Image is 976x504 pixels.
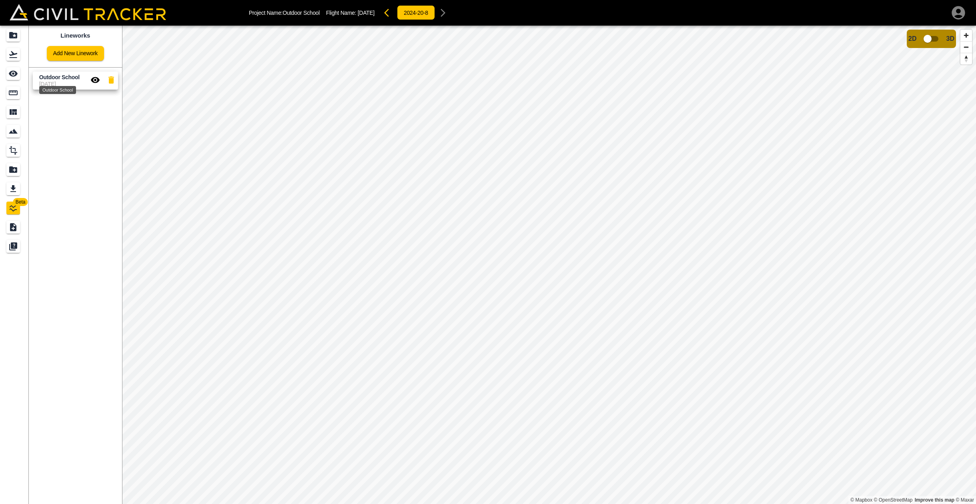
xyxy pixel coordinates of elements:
[960,30,972,41] button: Zoom in
[960,53,972,64] button: Reset bearing to north
[122,26,976,504] canvas: Map
[39,86,76,94] div: Outdoor School
[960,41,972,53] button: Zoom out
[946,35,954,42] span: 3D
[874,497,913,503] a: OpenStreetMap
[249,10,320,16] p: Project Name: Outdoor School
[850,497,872,503] a: Mapbox
[956,497,974,503] a: Maxar
[908,35,916,42] span: 2D
[358,10,375,16] span: [DATE]
[397,5,435,20] button: 2024-20-8
[326,10,375,16] p: Flight Name:
[10,4,166,20] img: Civil Tracker
[915,497,954,503] a: Map feedback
